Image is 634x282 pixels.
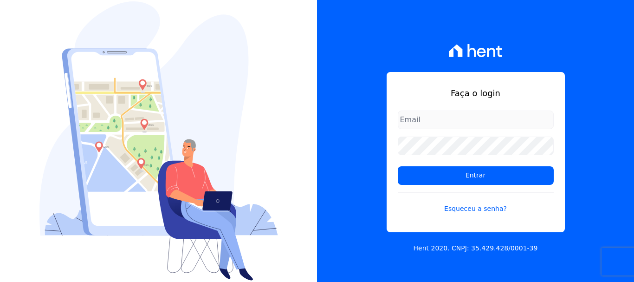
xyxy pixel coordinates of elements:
[398,87,554,99] h1: Faça o login
[398,166,554,185] input: Entrar
[398,192,554,214] a: Esqueceu a senha?
[398,111,554,129] input: Email
[39,1,278,281] img: Login
[414,243,538,253] p: Hent 2020. CNPJ: 35.429.428/0001-39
